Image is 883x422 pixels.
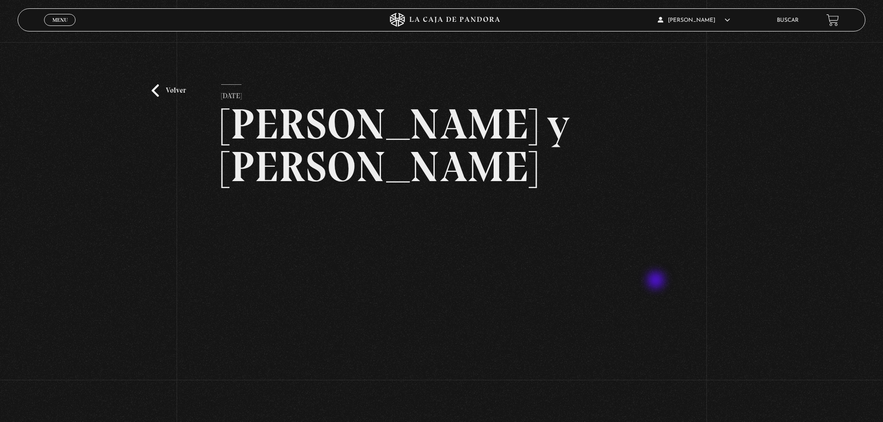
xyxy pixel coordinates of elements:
[52,17,68,23] span: Menu
[777,18,799,23] a: Buscar
[221,103,662,188] h2: [PERSON_NAME] y [PERSON_NAME]
[49,25,71,31] span: Cerrar
[152,84,186,97] a: Volver
[221,84,241,103] p: [DATE]
[826,14,839,26] a: View your shopping cart
[658,18,730,23] span: [PERSON_NAME]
